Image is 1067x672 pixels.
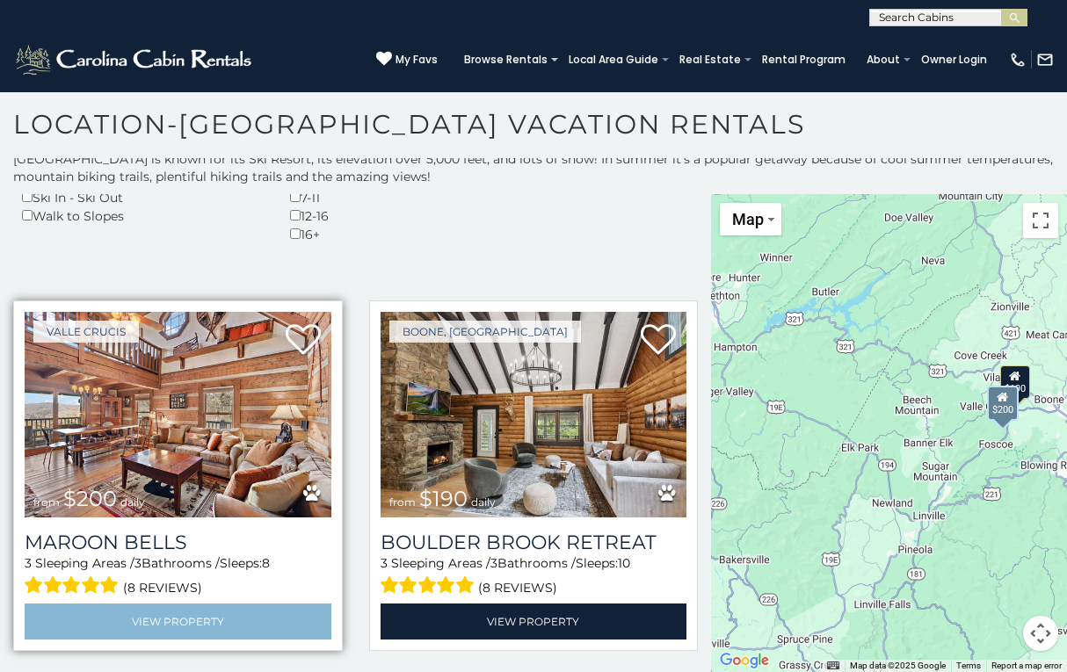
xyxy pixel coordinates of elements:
[22,206,264,225] div: Walk to Slopes
[25,312,331,517] img: 1714399280_thumbnail.jpeg
[732,210,764,228] span: Map
[25,555,32,571] span: 3
[1009,51,1027,69] img: phone-regular-white.png
[389,495,416,509] span: from
[753,47,854,72] a: Rental Program
[22,188,264,206] div: Ski In - Ski Out
[262,555,270,571] span: 8
[858,47,909,72] a: About
[123,576,202,599] span: (8 reviews)
[290,206,332,225] div: 12-16
[715,649,773,672] a: Open this area in Google Maps (opens a new window)
[396,52,438,68] span: My Favs
[641,322,676,359] a: Add to favorites
[715,649,773,672] img: Google
[290,188,332,206] div: 7-11
[1036,51,1054,69] img: mail-regular-white.png
[956,661,981,670] a: Terms (opens in new tab)
[618,555,630,571] span: 10
[991,661,1062,670] a: Report a map error
[381,603,687,639] a: View Property
[671,47,750,72] a: Real Estate
[912,47,996,72] a: Owner Login
[490,555,497,571] span: 3
[1023,616,1058,651] button: Map camera controls
[286,322,321,359] a: Add to favorites
[25,603,331,639] a: View Property
[25,312,331,517] a: from $200 daily
[999,365,1029,399] div: $190
[850,661,946,670] span: Map data ©2025 Google
[381,531,687,554] a: Boulder Brook Retreat
[33,321,139,343] a: Valle Crucis
[381,555,388,571] span: 3
[419,486,468,511] span: $190
[381,312,687,517] a: from $190 daily
[33,495,60,509] span: from
[478,576,557,599] span: (8 reviews)
[827,660,839,672] button: Keyboard shortcuts
[63,486,117,511] span: $200
[376,51,438,69] a: My Favs
[455,47,556,72] a: Browse Rentals
[134,555,142,571] span: 3
[987,386,1019,421] div: $200
[560,47,667,72] a: Local Area Guide
[389,321,581,343] a: Boone, [GEOGRAPHIC_DATA]
[290,225,332,243] div: 16+
[381,554,687,599] div: Sleeping Areas / Bathrooms / Sleeps:
[1023,203,1058,238] button: Toggle fullscreen view
[25,554,331,599] div: Sleeping Areas / Bathrooms / Sleeps:
[13,42,257,77] img: White-1-2.png
[120,495,145,509] span: daily
[471,495,496,509] span: daily
[381,312,687,517] img: 1721931802_thumbnail.jpeg
[25,531,331,554] a: Maroon Bells
[720,203,781,235] button: Change map style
